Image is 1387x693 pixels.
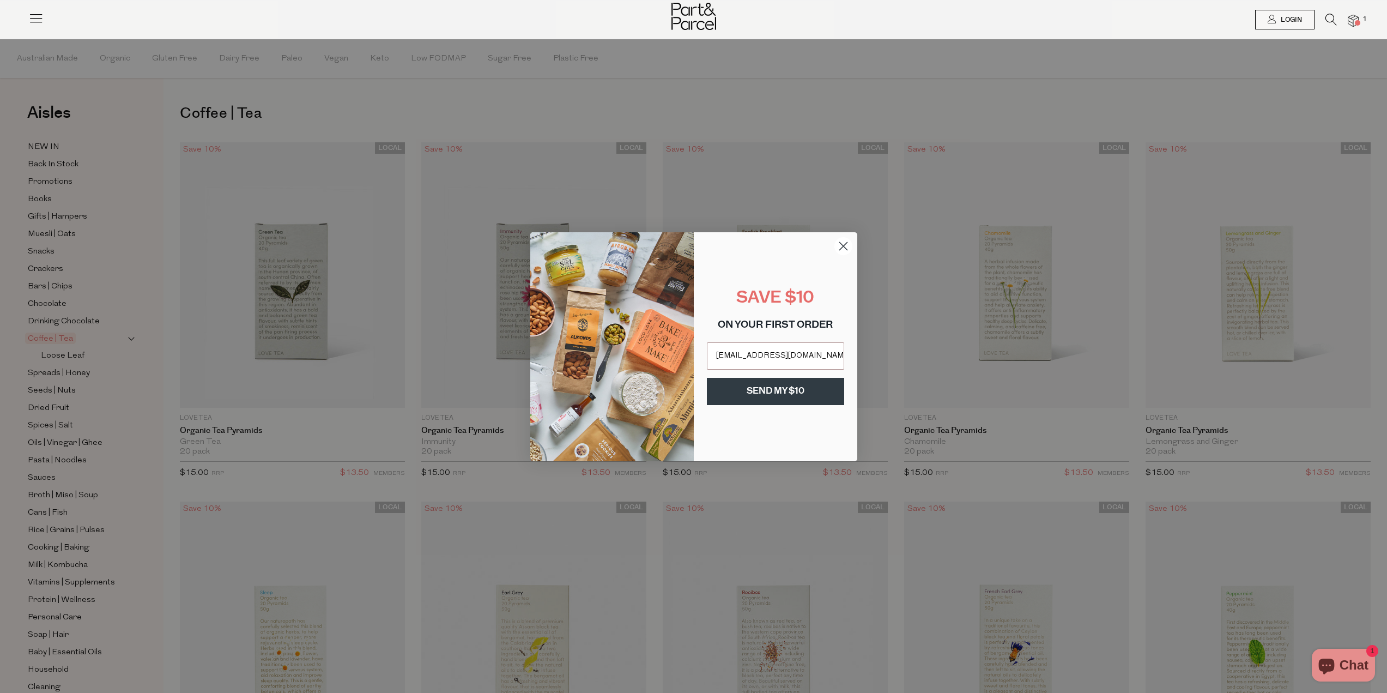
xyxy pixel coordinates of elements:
[1309,649,1378,684] inbox-online-store-chat: Shopify online store chat
[671,3,716,30] img: Part&Parcel
[530,232,694,461] img: 8150f546-27cf-4737-854f-2b4f1cdd6266.png
[1360,14,1370,24] span: 1
[718,321,833,330] span: ON YOUR FIRST ORDER
[1278,15,1302,25] span: Login
[707,378,844,405] button: SEND MY $10
[736,290,814,307] span: SAVE $10
[1348,15,1359,26] a: 1
[1255,10,1315,29] a: Login
[707,342,844,370] input: Email
[834,237,853,256] button: Close dialog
